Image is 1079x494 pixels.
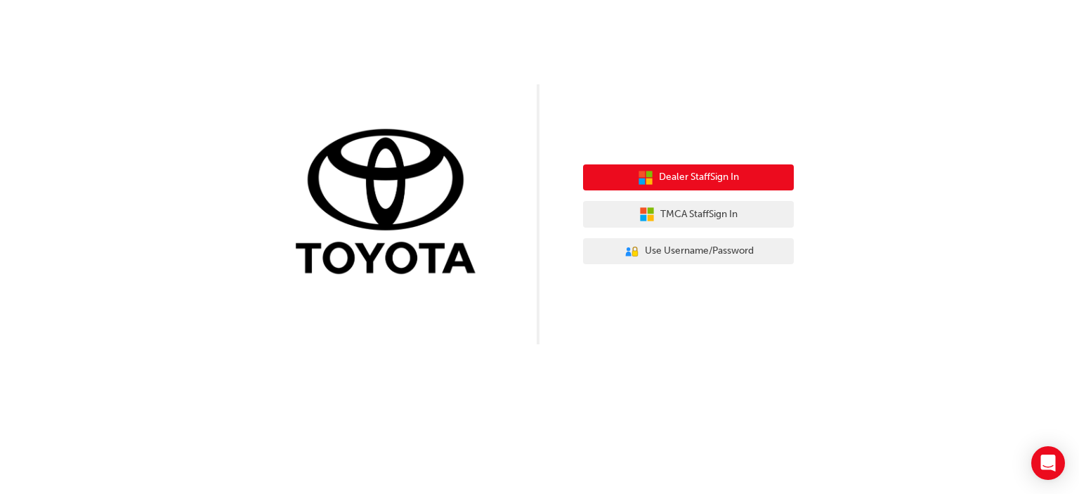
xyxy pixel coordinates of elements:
[1031,446,1065,480] div: Open Intercom Messenger
[645,243,754,259] span: Use Username/Password
[659,169,739,186] span: Dealer Staff Sign In
[583,238,794,265] button: Use Username/Password
[660,207,738,223] span: TMCA Staff Sign In
[583,164,794,191] button: Dealer StaffSign In
[583,201,794,228] button: TMCA StaffSign In
[285,126,496,281] img: Trak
